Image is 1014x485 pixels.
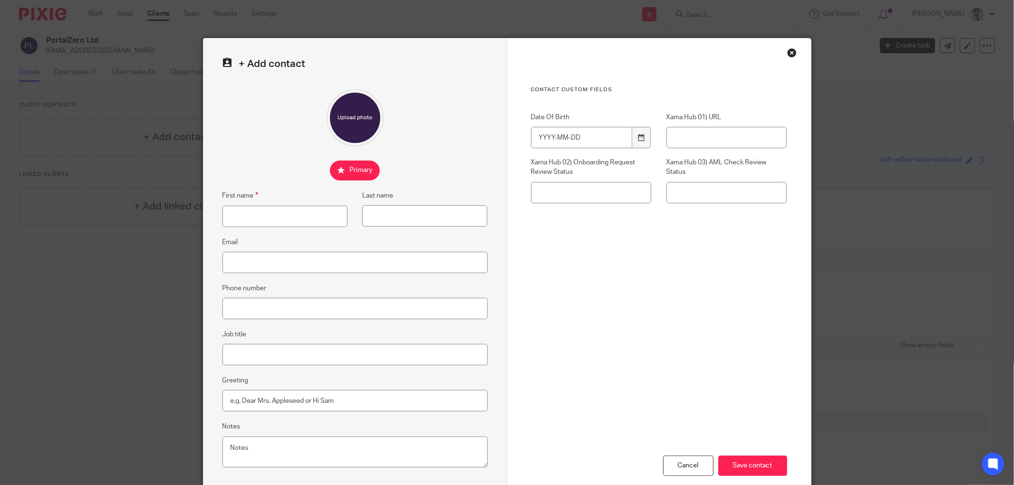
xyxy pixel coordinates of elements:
[362,191,393,200] label: Last name
[531,158,652,177] label: Xama Hub 02) Onboarding Request Review Status
[222,330,247,339] label: Job title
[531,127,633,148] input: YYYY-MM-DD
[222,284,267,293] label: Phone number
[663,456,714,476] div: Cancel
[787,48,797,57] div: Close this dialog window
[718,456,787,476] input: Save contact
[666,113,787,122] label: Xama Hub 01) URL
[531,86,787,94] h3: Contact Custom fields
[531,113,652,122] label: Date Of Birth
[222,390,488,411] input: e.g. Dear Mrs. Appleseed or Hi Sam
[222,238,238,247] label: Email
[666,158,787,177] label: Xama Hub 03) AML Check Review Status
[222,422,241,431] label: Notes
[222,376,249,385] label: Greeting
[222,57,488,70] h2: + Add contact
[222,190,259,201] label: First name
